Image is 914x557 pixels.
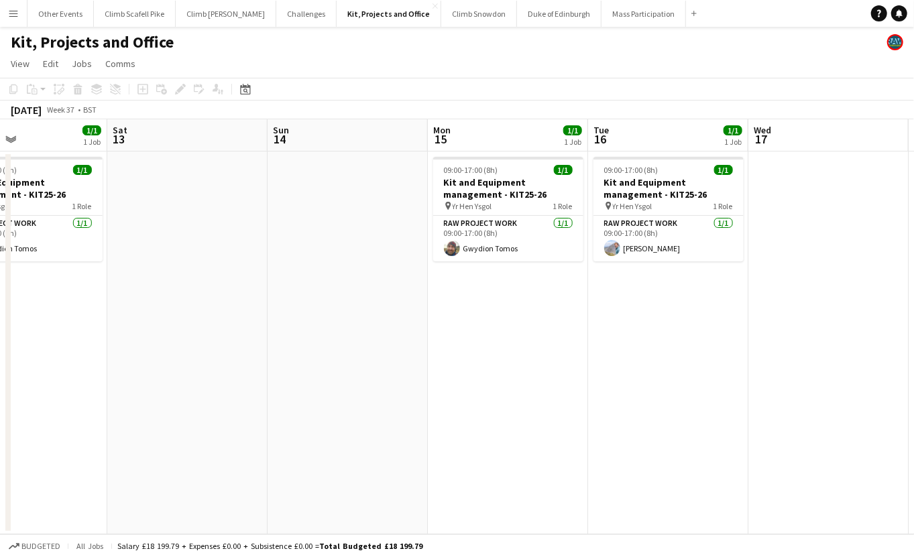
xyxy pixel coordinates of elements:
[83,105,97,115] div: BST
[74,541,106,551] span: All jobs
[100,55,141,72] a: Comms
[66,55,97,72] a: Jobs
[11,103,42,117] div: [DATE]
[337,1,441,27] button: Kit, Projects and Office
[5,55,35,72] a: View
[11,32,174,52] h1: Kit, Projects and Office
[38,55,64,72] a: Edit
[887,34,903,50] app-user-avatar: Staff RAW Adventures
[319,541,422,551] span: Total Budgeted £18 199.79
[602,1,686,27] button: Mass Participation
[276,1,337,27] button: Challenges
[7,539,62,554] button: Budgeted
[117,541,422,551] div: Salary £18 199.79 + Expenses £0.00 + Subsistence £0.00 =
[94,1,176,27] button: Climb Scafell Pike
[72,58,92,70] span: Jobs
[27,1,94,27] button: Other Events
[11,58,30,70] span: View
[43,58,58,70] span: Edit
[176,1,276,27] button: Climb [PERSON_NAME]
[105,58,135,70] span: Comms
[44,105,78,115] span: Week 37
[517,1,602,27] button: Duke of Edinburgh
[441,1,517,27] button: Climb Snowdon
[21,542,60,551] span: Budgeted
